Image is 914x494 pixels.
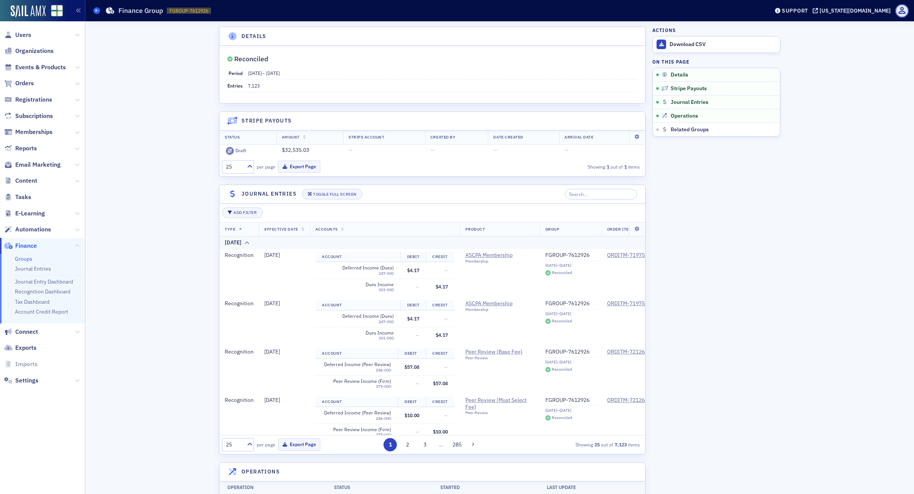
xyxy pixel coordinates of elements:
th: Account [315,348,398,359]
div: Peer Review [465,410,535,415]
span: Related Groups [671,126,709,133]
h4: Actions [652,27,676,33]
th: Debit [398,397,426,407]
span: Dues Income [324,282,394,287]
a: SailAMX [11,5,46,18]
a: Journal Entries [15,265,51,272]
span: Recognition [225,348,254,355]
span: $4.17 [407,316,419,322]
span: Peer Review Income (Firm) [322,378,391,384]
div: ORDITM-7212628 [607,397,651,404]
span: Automations [15,225,51,234]
span: Deferred Income (Dues) [324,313,394,319]
span: — [415,380,419,386]
div: 301-000 [324,287,394,292]
span: $32,535.03 [282,147,309,153]
span: Date Created [493,134,523,140]
a: ORDITM-7197571 [607,300,651,307]
div: Membership [465,307,535,312]
span: [DATE] [264,397,280,403]
h4: Operations [241,468,280,476]
a: View Homepage [46,5,63,18]
span: — [415,429,419,435]
a: Reports [4,144,37,153]
span: Tasks [15,193,31,201]
strong: 7,123 [613,441,628,448]
span: Recognition [225,397,254,403]
span: $10.00 [404,412,419,418]
span: Content [15,177,37,185]
div: 25 [226,163,243,171]
h4: On this page [652,58,780,65]
a: ASCPA Membership [465,252,535,259]
th: Credit [426,300,454,311]
span: Profile [895,4,909,18]
th: Credit [426,348,454,359]
th: Credit [426,252,454,262]
span: … [436,441,446,448]
span: Email Marketing [15,161,61,169]
div: Reconciled [552,271,572,275]
a: ORDITM-7212626 [607,349,651,355]
a: E-Learning [4,209,45,218]
div: Membership [465,259,535,264]
a: Peer Review (Base Fee) [465,349,535,355]
div: 375-000 [322,432,391,437]
div: Reconciled [552,416,572,420]
span: Details [671,72,688,78]
div: Draft [235,148,246,153]
span: [DATE] [248,70,262,76]
span: – [248,70,280,76]
span: Recognition [225,252,254,258]
span: Deferred Income (Peer Review) [322,410,391,416]
button: 2 [401,438,414,451]
span: $57.08 [404,364,419,370]
span: FGROUP-7612926 [169,8,208,14]
th: Account [315,252,400,262]
th: Account [315,300,400,311]
span: Imports [15,360,38,368]
div: 301-000 [324,336,394,341]
span: Connect [15,328,38,336]
strong: 25 [593,441,601,448]
div: Toggle Full Screen [313,192,356,196]
div: Support [782,7,808,14]
span: Deferred Income (Dues) [324,265,394,271]
div: Reconciled [552,319,572,323]
div: Download CSV [670,41,776,48]
span: Stripe Payouts [671,85,707,92]
span: Settings [15,376,38,385]
input: Search… [565,189,638,199]
span: Journal Entries [671,99,708,106]
th: Started [432,481,539,494]
a: Finance [4,242,37,250]
span: Dues Income [324,330,394,336]
a: Account Credit Report [15,308,68,315]
button: Export Page [278,161,320,172]
div: Reconciled [552,367,572,371]
span: Peer Review Income (Firm) [322,427,391,432]
a: Exports [4,344,37,352]
span: Reports [15,144,37,153]
div: [DATE]–[DATE] [545,408,596,413]
label: per page [257,441,275,448]
span: Organizations [15,47,54,55]
span: — [444,364,448,370]
div: 375-000 [322,384,391,389]
th: Debit [400,252,426,262]
a: Email Marketing [4,161,61,169]
button: Toggle Full Screen [302,189,362,199]
span: Group [545,226,560,232]
a: Memberships [4,128,53,136]
span: [DATE] [266,70,280,76]
span: — [493,147,497,153]
a: Users [4,31,31,39]
a: Orders [4,79,34,88]
th: Status [326,481,433,494]
a: ORDITM-7197567 [607,252,651,259]
div: [DATE]–[DATE] [545,360,596,365]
